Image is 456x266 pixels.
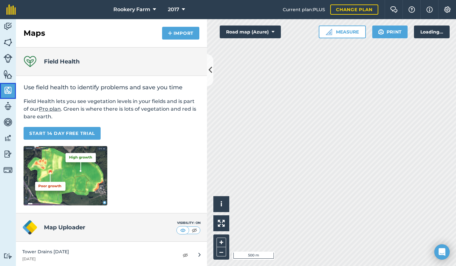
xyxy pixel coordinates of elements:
span: Current plan : PLUS [283,6,325,13]
div: Tower Drains [DATE] [22,248,172,255]
button: Print [372,26,408,38]
img: logo [22,220,38,235]
img: svg+xml;base64,PHN2ZyB4bWxucz0iaHR0cDovL3d3dy53My5vcmcvMjAwMC9zdmciIHdpZHRoPSI1NiIgaGVpZ2h0PSI2MC... [4,85,12,95]
h2: Maps [24,28,45,38]
img: A question mark icon [408,6,416,13]
img: svg+xml;base64,PHN2ZyB4bWxucz0iaHR0cDovL3d3dy53My5vcmcvMjAwMC9zdmciIHdpZHRoPSIxNyIgaGVpZ2h0PSIxNy... [426,6,433,13]
button: Road map (Azure) [220,26,281,38]
img: svg+xml;base64,PHN2ZyB4bWxucz0iaHR0cDovL3d3dy53My5vcmcvMjAwMC9zdmciIHdpZHRoPSI1NiIgaGVpZ2h0PSI2MC... [4,38,12,47]
img: svg+xml;base64,PHN2ZyB4bWxucz0iaHR0cDovL3d3dy53My5vcmcvMjAwMC9zdmciIHdpZHRoPSI1MCIgaGVpZ2h0PSI0MC... [179,227,187,233]
div: Visibility: On [176,220,201,225]
img: svg+xml;base64,PHN2ZyB4bWxucz0iaHR0cDovL3d3dy53My5vcmcvMjAwMC9zdmciIHdpZHRoPSIxOSIgaGVpZ2h0PSIyNC... [378,28,384,36]
img: svg+xml;base64,PD94bWwgdmVyc2lvbj0iMS4wIiBlbmNvZGluZz0idXRmLTgiPz4KPCEtLSBHZW5lcmF0b3I6IEFkb2JlIE... [4,166,12,174]
img: Ruler icon [326,29,332,35]
a: Pro plan [39,106,61,112]
img: A cog icon [444,6,451,13]
img: svg+xml;base64,PD94bWwgdmVyc2lvbj0iMS4wIiBlbmNvZGluZz0idXRmLTgiPz4KPCEtLSBHZW5lcmF0b3I6IEFkb2JlIE... [4,54,12,63]
span: i [220,200,222,208]
img: Two speech bubbles overlapping with the left bubble in the forefront [390,6,398,13]
img: Four arrows, one pointing top left, one top right, one bottom right and the last bottom left [218,220,225,227]
img: svg+xml;base64,PD94bWwgdmVyc2lvbj0iMS4wIiBlbmNvZGluZz0idXRmLTgiPz4KPCEtLSBHZW5lcmF0b3I6IEFkb2JlIE... [4,117,12,127]
img: svg+xml;base64,PD94bWwgdmVyc2lvbj0iMS4wIiBlbmNvZGluZz0idXRmLTgiPz4KPCEtLSBHZW5lcmF0b3I6IEFkb2JlIE... [4,133,12,143]
div: Loading... [414,26,450,38]
button: Measure [319,26,366,38]
h4: Map Uploader [44,223,176,232]
button: – [217,247,226,256]
span: 2017 [168,6,179,13]
img: svg+xml;base64,PD94bWwgdmVyc2lvbj0iMS4wIiBlbmNvZGluZz0idXRmLTgiPz4KPCEtLSBHZW5lcmF0b3I6IEFkb2JlIE... [4,22,12,31]
img: svg+xml;base64,PHN2ZyB4bWxucz0iaHR0cDovL3d3dy53My5vcmcvMjAwMC9zdmciIHdpZHRoPSI1MCIgaGVpZ2h0PSI0MC... [190,227,198,233]
img: svg+xml;base64,PHN2ZyB4bWxucz0iaHR0cDovL3d3dy53My5vcmcvMjAwMC9zdmciIHdpZHRoPSIxOCIgaGVpZ2h0PSIyNC... [182,251,188,259]
button: + [217,238,226,247]
img: svg+xml;base64,PD94bWwgdmVyc2lvbj0iMS4wIiBlbmNvZGluZz0idXRmLTgiPz4KPCEtLSBHZW5lcmF0b3I6IEFkb2JlIE... [4,149,12,159]
a: START 14 DAY FREE TRIAL [24,127,101,140]
div: Open Intercom Messenger [434,244,450,260]
img: svg+xml;base64,PD94bWwgdmVyc2lvbj0iMS4wIiBlbmNvZGluZz0idXRmLTgiPz4KPCEtLSBHZW5lcmF0b3I6IEFkb2JlIE... [4,101,12,111]
button: Import [162,27,199,40]
a: Change plan [330,4,378,15]
p: Field Health lets you see vegetation levels in your fields and is part of our . Green is where th... [24,98,199,121]
h4: Field Health [44,57,80,66]
img: svg+xml;base64,PHN2ZyB4bWxucz0iaHR0cDovL3d3dy53My5vcmcvMjAwMC9zdmciIHdpZHRoPSIxNCIgaGVpZ2h0PSIyNC... [168,29,172,37]
img: svg+xml;base64,PHN2ZyB4bWxucz0iaHR0cDovL3d3dy53My5vcmcvMjAwMC9zdmciIHdpZHRoPSI1NiIgaGVpZ2h0PSI2MC... [4,70,12,79]
img: svg+xml;base64,PD94bWwgdmVyc2lvbj0iMS4wIiBlbmNvZGluZz0idXRmLTgiPz4KPCEtLSBHZW5lcmF0b3I6IEFkb2JlIE... [4,253,12,259]
h2: Use field health to identify problems and save you time [24,84,199,91]
span: Rookery Farm [113,6,150,13]
img: fieldmargin Logo [6,4,16,15]
div: [DATE] [22,256,172,262]
button: i [213,196,229,212]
